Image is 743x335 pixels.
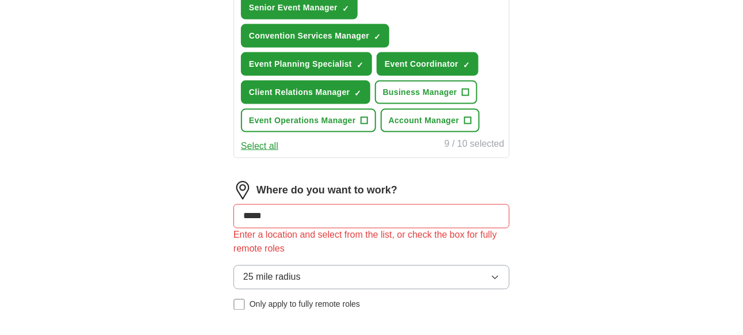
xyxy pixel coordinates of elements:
span: Event Planning Specialist [249,58,352,70]
span: Client Relations Manager [249,86,350,98]
span: Event Coordinator [385,58,458,70]
span: ✓ [374,32,381,41]
span: ✓ [463,60,470,70]
span: Senior Event Manager [249,2,338,14]
span: Only apply to fully remote roles [250,299,360,311]
span: ✓ [357,60,363,70]
span: ✓ [355,89,362,98]
label: Where do you want to work? [256,183,397,199]
button: Event Operations Manager [241,109,376,132]
button: Business Manager [375,81,477,104]
div: 9 / 10 selected [445,137,504,153]
button: Account Manager [381,109,480,132]
span: ✓ [342,4,349,13]
span: Event Operations Manager [249,115,356,127]
div: Enter a location and select from the list, or check the box for fully remote roles [233,229,510,256]
button: Event Planning Specialist✓ [241,52,372,76]
button: Select all [241,139,278,153]
span: Account Manager [389,115,459,127]
button: Event Coordinator✓ [377,52,478,76]
button: 25 mile radius [233,265,510,290]
img: location.png [233,181,252,200]
input: Only apply to fully remote roles [233,299,245,311]
span: Business Manager [383,86,457,98]
span: 25 mile radius [243,271,301,284]
button: Convention Services Manager✓ [241,24,389,48]
button: Client Relations Manager✓ [241,81,370,104]
span: Convention Services Manager [249,30,369,42]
